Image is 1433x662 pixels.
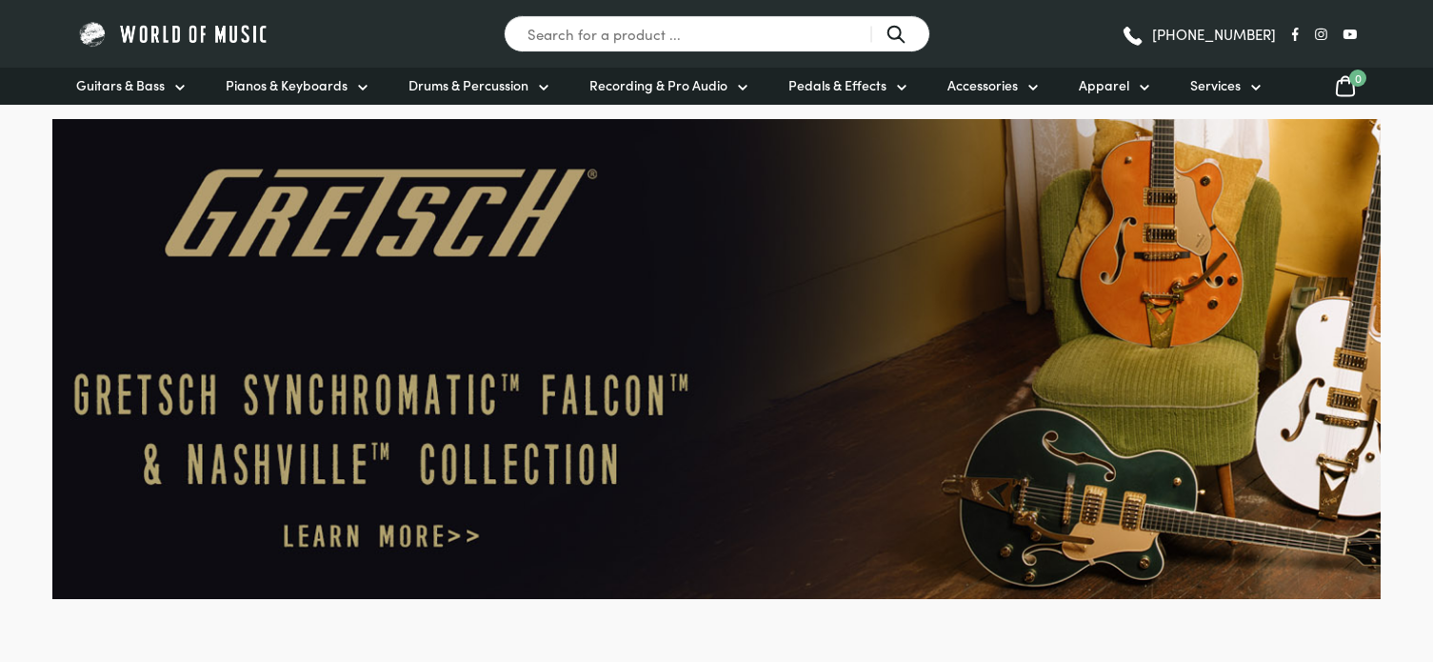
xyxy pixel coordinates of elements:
[1349,70,1366,87] span: 0
[947,75,1018,95] span: Accessories
[52,119,1381,599] img: Gretsch-Synchromatic
[226,75,348,95] span: Pianos & Keyboards
[504,15,930,52] input: Search for a product ...
[1121,20,1276,49] a: [PHONE_NUMBER]
[1079,75,1129,95] span: Apparel
[76,19,271,49] img: World of Music
[589,75,727,95] span: Recording & Pro Audio
[1190,75,1241,95] span: Services
[788,75,886,95] span: Pedals & Effects
[408,75,528,95] span: Drums & Percussion
[76,75,165,95] span: Guitars & Bass
[1157,452,1433,662] iframe: Chat with our support team
[1152,27,1276,41] span: [PHONE_NUMBER]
